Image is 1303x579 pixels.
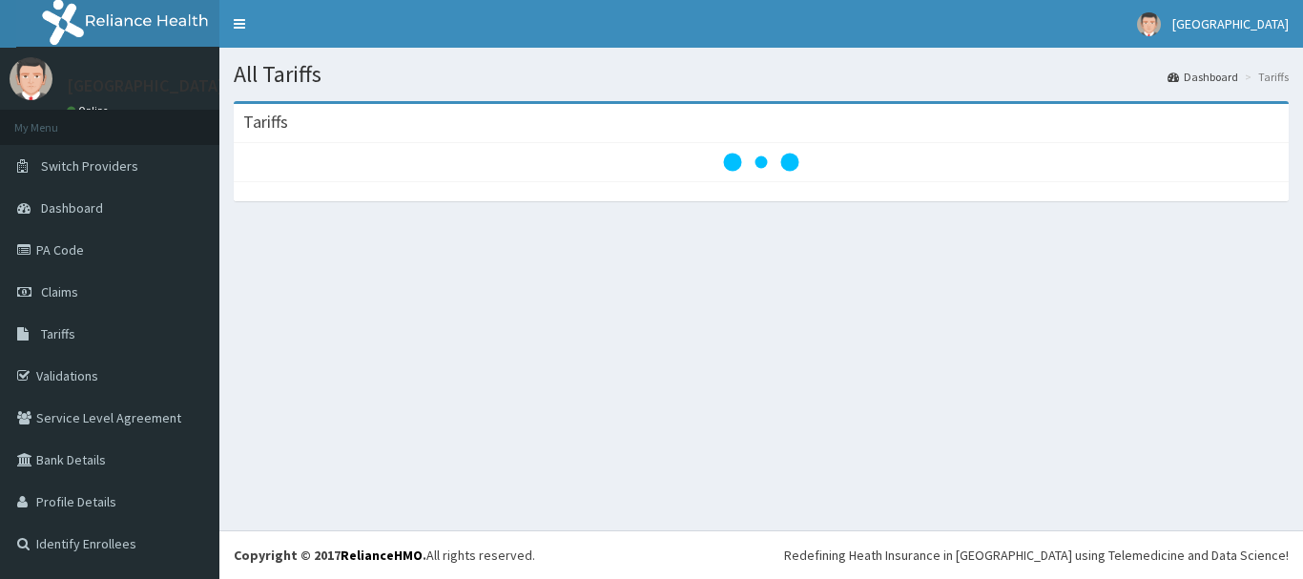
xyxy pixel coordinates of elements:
[41,199,103,217] span: Dashboard
[1137,12,1161,36] img: User Image
[243,114,288,131] h3: Tariffs
[67,104,113,117] a: Online
[41,325,75,342] span: Tariffs
[41,283,78,300] span: Claims
[1168,69,1238,85] a: Dashboard
[784,546,1289,565] div: Redefining Heath Insurance in [GEOGRAPHIC_DATA] using Telemedicine and Data Science!
[1172,15,1289,32] span: [GEOGRAPHIC_DATA]
[1240,69,1289,85] li: Tariffs
[67,77,224,94] p: [GEOGRAPHIC_DATA]
[41,157,138,175] span: Switch Providers
[219,530,1303,579] footer: All rights reserved.
[10,57,52,100] img: User Image
[341,547,423,564] a: RelianceHMO
[234,547,426,564] strong: Copyright © 2017 .
[234,62,1289,87] h1: All Tariffs
[723,124,799,200] svg: audio-loading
